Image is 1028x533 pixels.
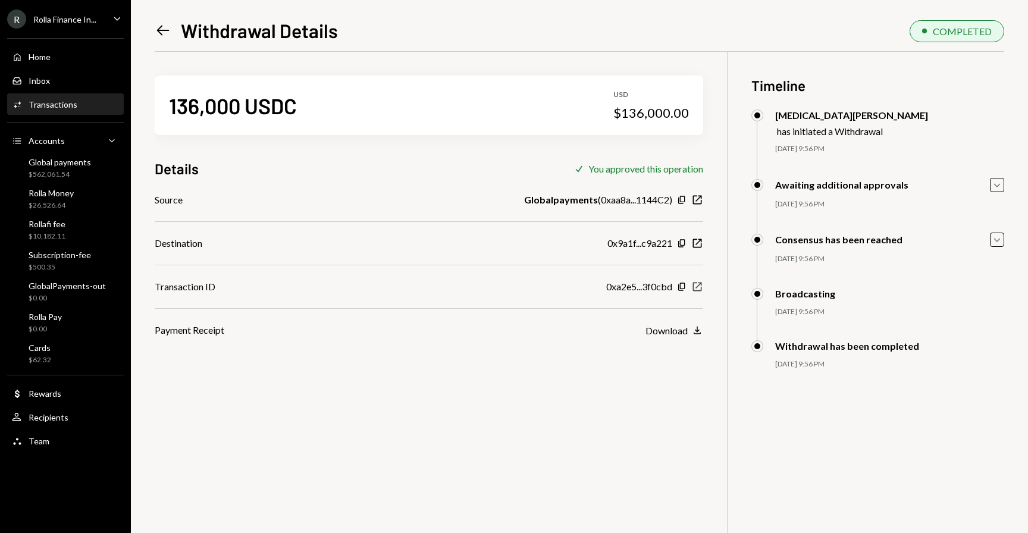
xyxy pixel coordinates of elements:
[33,14,96,24] div: Rolla Finance In...
[777,126,928,137] div: has initiated a Withdrawal
[7,93,124,115] a: Transactions
[588,163,703,174] div: You approved this operation
[7,277,124,306] a: GlobalPayments-out$0.00
[29,324,62,334] div: $0.00
[29,250,91,260] div: Subscription-fee
[29,136,65,146] div: Accounts
[7,339,124,368] a: Cards$62.32
[29,52,51,62] div: Home
[155,323,224,337] div: Payment Receipt
[775,307,1004,317] div: [DATE] 9:56 PM
[29,293,106,303] div: $0.00
[7,406,124,428] a: Recipients
[29,157,91,167] div: Global payments
[29,231,65,242] div: $10,182.11
[751,76,1004,95] h3: Timeline
[524,193,672,207] div: ( 0xaa8a...1144C2 )
[29,343,51,353] div: Cards
[775,234,902,245] div: Consensus has been reached
[775,288,835,299] div: Broadcasting
[775,359,1004,369] div: [DATE] 9:56 PM
[775,144,1004,154] div: [DATE] 9:56 PM
[933,26,992,37] div: COMPLETED
[7,70,124,91] a: Inbox
[181,18,338,42] h1: Withdrawal Details
[29,281,106,291] div: GlobalPayments-out
[775,199,1004,209] div: [DATE] 9:56 PM
[169,92,297,119] div: 136,000 USDC
[524,193,598,207] b: Globalpayments
[775,254,1004,264] div: [DATE] 9:56 PM
[29,388,61,399] div: Rewards
[613,105,689,121] div: $136,000.00
[775,179,908,190] div: Awaiting additional approvals
[7,10,26,29] div: R
[29,355,51,365] div: $62.32
[645,324,703,337] button: Download
[7,153,124,182] a: Global payments$562,061.54
[29,200,74,211] div: $26,526.64
[29,262,91,272] div: $500.35
[7,46,124,67] a: Home
[7,215,124,244] a: Rollafi fee$10,182.11
[775,340,919,352] div: Withdrawal has been completed
[7,130,124,151] a: Accounts
[155,280,215,294] div: Transaction ID
[29,76,50,86] div: Inbox
[155,159,199,178] h3: Details
[29,436,49,446] div: Team
[29,219,65,229] div: Rollafi fee
[645,325,688,336] div: Download
[775,109,928,121] div: [MEDICAL_DATA][PERSON_NAME]
[29,188,74,198] div: Rolla Money
[7,382,124,404] a: Rewards
[7,246,124,275] a: Subscription-fee$500.35
[29,412,68,422] div: Recipients
[29,170,91,180] div: $562,061.54
[7,430,124,452] a: Team
[607,236,672,250] div: 0x9a1f...c9a221
[613,90,689,100] div: USD
[7,184,124,213] a: Rolla Money$26,526.64
[7,308,124,337] a: Rolla Pay$0.00
[606,280,672,294] div: 0xa2e5...3f0cbd
[155,236,202,250] div: Destination
[155,193,183,207] div: Source
[29,312,62,322] div: Rolla Pay
[29,99,77,109] div: Transactions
